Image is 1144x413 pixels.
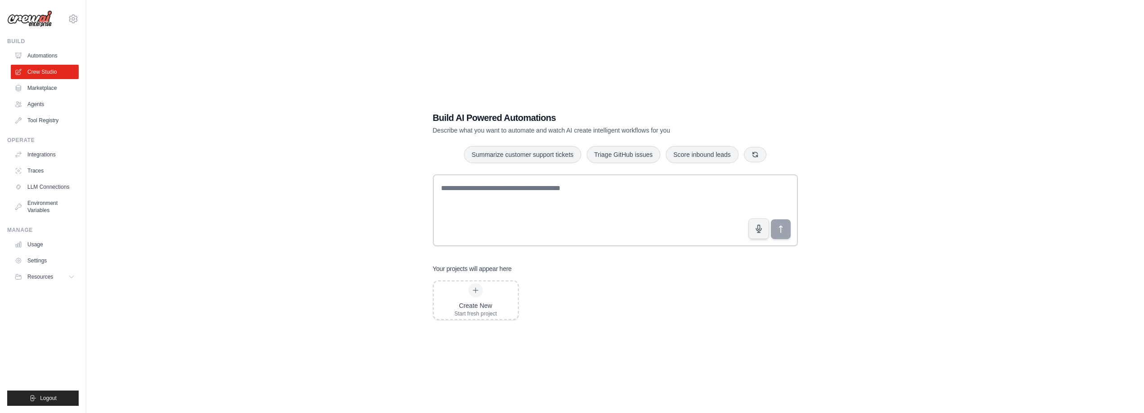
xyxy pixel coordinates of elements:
span: Resources [27,273,53,280]
button: Click to speak your automation idea [748,218,769,239]
a: Agents [11,97,79,111]
a: Crew Studio [11,65,79,79]
a: Marketplace [11,81,79,95]
a: Integrations [11,147,79,162]
button: Summarize customer support tickets [464,146,581,163]
div: Manage [7,226,79,234]
a: Environment Variables [11,196,79,218]
div: Widget de chat [1099,370,1144,413]
h1: Build AI Powered Automations [433,111,735,124]
a: Tool Registry [11,113,79,128]
div: Build [7,38,79,45]
span: Logout [40,395,57,402]
a: Usage [11,237,79,252]
a: LLM Connections [11,180,79,194]
button: Score inbound leads [666,146,739,163]
div: Start fresh project [454,310,497,317]
div: Create New [454,301,497,310]
a: Traces [11,164,79,178]
h3: Your projects will appear here [433,264,512,273]
button: Resources [11,270,79,284]
p: Describe what you want to automate and watch AI create intelligent workflows for you [433,126,735,135]
a: Automations [11,49,79,63]
iframe: Chat Widget [1099,370,1144,413]
button: Triage GitHub issues [587,146,660,163]
div: Operate [7,137,79,144]
button: Get new suggestions [744,147,766,162]
button: Logout [7,391,79,406]
img: Logo [7,10,52,27]
a: Settings [11,253,79,268]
